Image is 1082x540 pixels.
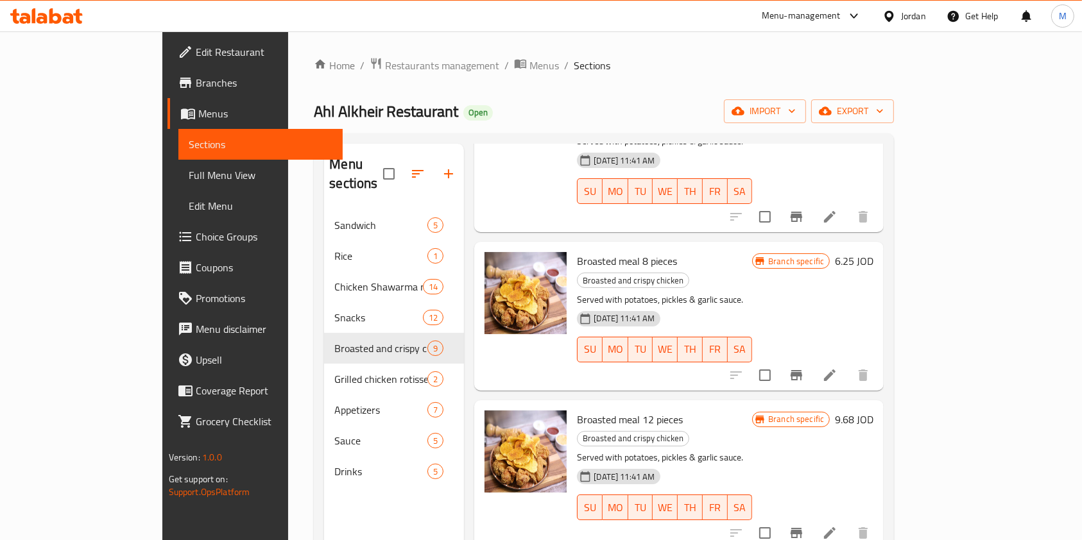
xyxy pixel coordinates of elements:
[733,182,748,201] span: SA
[189,167,333,183] span: Full Menu View
[724,99,806,123] button: import
[583,498,597,517] span: SU
[334,279,423,294] span: Chicken Shawarma meals
[588,312,660,325] span: [DATE] 11:41 AM
[334,341,427,356] span: Broasted and crispy chicken
[314,57,894,74] nav: breadcrumb
[485,252,567,334] img: Broasted meal 8 pieces
[334,217,427,233] span: Sandwich
[324,333,464,364] div: Broasted and crispy chicken9
[529,58,559,73] span: Menus
[603,178,628,204] button: MO
[603,494,628,520] button: MO
[835,410,873,428] h6: 9.68 JOD
[167,344,343,375] a: Upsell
[427,248,443,264] div: items
[577,292,752,308] p: Served with potatoes, pickles & garlic sauce.
[314,97,458,126] span: Ahl Alkheir Restaurant
[169,471,228,487] span: Get support on:
[588,471,660,483] span: [DATE] 11:41 AM
[633,182,648,201] span: TU
[334,433,427,448] span: Sauce
[577,273,689,288] div: Broasted and crispy chicken
[608,340,623,359] span: MO
[708,340,723,359] span: FR
[334,248,427,264] span: Rice
[603,337,628,362] button: MO
[334,310,423,325] span: Snacks
[167,67,343,98] a: Branches
[428,435,443,447] span: 5
[608,498,623,517] span: MO
[423,310,443,325] div: items
[167,314,343,344] a: Menu disclaimer
[504,58,509,73] li: /
[728,494,753,520] button: SA
[433,158,464,189] button: Add section
[763,413,829,425] span: Branch specific
[733,340,748,359] span: SA
[427,402,443,418] div: items
[583,340,597,359] span: SU
[324,425,464,456] div: Sauce5
[334,464,427,479] span: Drinks
[577,251,677,271] span: Broasted meal 8 pieces
[577,178,602,204] button: SU
[658,182,673,201] span: WE
[167,221,343,252] a: Choice Groups
[402,158,433,189] span: Sort sections
[463,107,493,118] span: Open
[608,182,623,201] span: MO
[678,494,703,520] button: TH
[427,217,443,233] div: items
[428,404,443,416] span: 7
[196,229,333,244] span: Choice Groups
[324,240,464,271] div: Rice1
[463,105,493,121] div: Open
[683,498,698,517] span: TH
[588,155,660,167] span: [DATE] 11:41 AM
[728,337,753,362] button: SA
[703,178,728,204] button: FR
[577,337,602,362] button: SU
[196,383,333,398] span: Coverage Report
[703,337,728,362] button: FR
[781,360,812,391] button: Branch-specific-item
[196,352,333,367] span: Upsell
[628,178,653,204] button: TU
[835,252,873,270] h6: 6.25 JOD
[427,433,443,448] div: items
[178,160,343,190] a: Full Menu View
[324,205,464,492] nav: Menu sections
[653,178,678,204] button: WE
[167,283,343,314] a: Promotions
[628,337,653,362] button: TU
[653,337,678,362] button: WE
[811,99,894,123] button: export
[167,406,343,437] a: Grocery Checklist
[763,255,829,267] span: Branch specific
[178,190,343,221] a: Edit Menu
[848,201,879,232] button: delete
[196,291,333,306] span: Promotions
[196,260,333,275] span: Coupons
[578,273,689,288] span: Broasted and crispy chicken
[658,340,673,359] span: WE
[683,340,698,359] span: TH
[178,129,343,160] a: Sections
[334,371,427,387] span: Grilled chicken rotisserie
[633,498,648,517] span: TU
[428,250,443,262] span: 1
[708,182,723,201] span: FR
[329,155,383,193] h2: Menu sections
[189,137,333,152] span: Sections
[424,312,443,324] span: 12
[324,456,464,487] div: Drinks5
[683,182,698,201] span: TH
[781,201,812,232] button: Branch-specific-item
[514,57,559,74] a: Menus
[822,209,837,224] a: Edit menu item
